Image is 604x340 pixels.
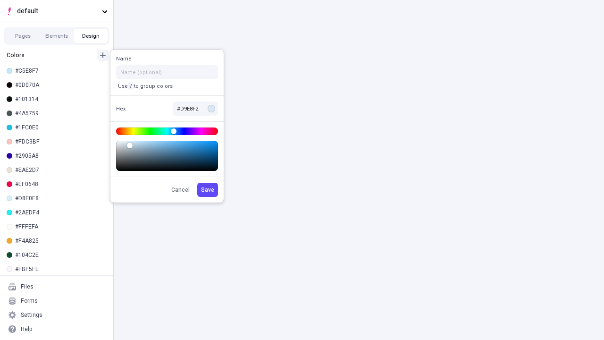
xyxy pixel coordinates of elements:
[15,180,106,188] div: #EF0648
[15,81,106,89] div: #0D070A
[15,138,106,145] div: #FDC3BF
[15,67,106,75] div: #C5E8F7
[116,105,146,112] div: Hex
[7,51,93,59] div: Colors
[74,29,108,43] button: Design
[15,124,106,131] div: #1FC0E0
[15,223,106,230] div: #FFFEFA
[21,311,42,319] div: Settings
[15,195,106,202] div: #D8F0F8
[128,82,134,90] code: /
[15,265,106,273] div: #FBF5FE
[15,110,106,117] div: #4A5759
[15,209,106,216] div: #2AEDF4
[6,29,40,43] button: Pages
[15,152,106,160] div: #2905A8
[21,297,38,305] div: Forms
[116,65,218,79] input: Name (optional)
[197,183,218,197] button: Save
[40,29,74,43] button: Elements
[17,6,98,17] span: default
[201,186,214,194] span: Save
[171,186,190,194] span: Cancel
[15,237,106,245] div: #F4A825
[21,283,34,290] div: Files
[116,82,175,90] p: Use to group colors
[15,166,106,174] div: #EAE2D7
[21,325,33,333] div: Help
[116,55,146,62] div: Name
[15,95,106,103] div: #101314
[15,251,106,259] div: #104C2E
[168,183,193,197] button: Cancel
